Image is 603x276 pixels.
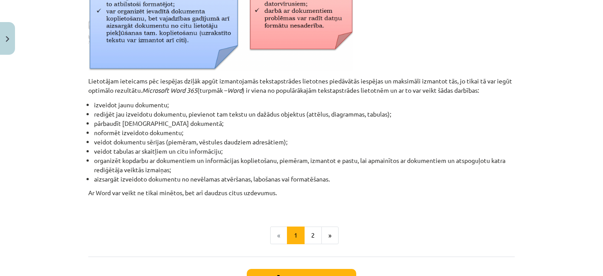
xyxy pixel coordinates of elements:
[94,137,515,147] li: veidot dokumentu sērijas (piemēram, vēstules daudziem adresātiem);
[142,86,197,94] i: Microsoft Word 365
[94,119,515,128] li: pārbaudīt [DEMOGRAPHIC_DATA] dokumentā;
[94,156,515,174] li: organizēt kopdarbu ar dokumentiem un informācijas koplietošanu, piemēram, izmantot e pastu, lai a...
[88,227,515,244] nav: Page navigation example
[321,227,339,244] button: »
[94,110,515,119] li: rediģēt jau izveidotu dokumentu, pievienot tam tekstu un dažādus objektus (attēlus, diagrammas, t...
[94,128,515,137] li: noformēt izveidoto dokumentu;
[6,36,9,42] img: icon-close-lesson-0947bae3869378f0d4975bcd49f059093ad1ed9edebbc8119c70593378902aed.svg
[227,86,242,94] i: Word
[94,174,515,184] li: aizsargāt izveidoto dokumentu no nevēlamas atvēršanas, labošanas vai formatēšanas.
[88,188,515,207] p: Ar Word var veikt ne tikai minētos, bet arī daudzus citus uzdevumus.
[94,100,515,110] li: izveidot jaunu dokumentu;
[304,227,322,244] button: 2
[94,147,515,156] li: veidot tabulas ar skaitļiem un citu informāciju;
[287,227,305,244] button: 1
[88,76,515,95] p: Lietotājam ieteicams pēc iespējas dziļāk apgūt izmantojamās tekstapstrādes lietotnes piedāvātās i...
